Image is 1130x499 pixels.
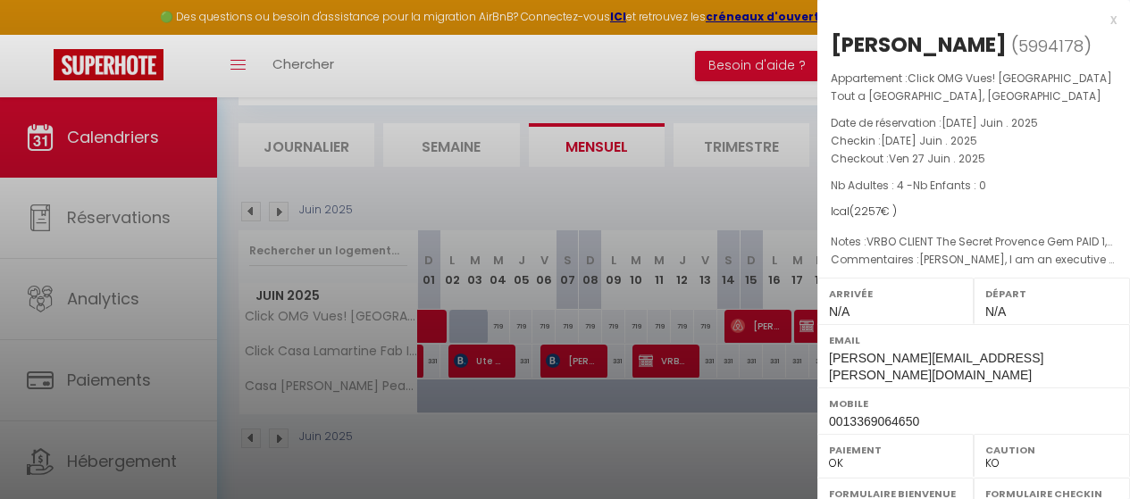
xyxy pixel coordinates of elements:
[913,178,986,193] span: Nb Enfants : 0
[829,414,919,428] span: 0013369064650
[850,204,897,219] span: ( € )
[831,114,1117,132] p: Date de réservation :
[817,9,1117,30] div: x
[829,285,962,303] label: Arrivée
[829,331,1118,349] label: Email
[831,204,1117,220] div: Ical
[14,7,68,61] button: Ouvrir le widget de chat LiveChat
[831,233,1117,251] p: Notes :
[985,304,1006,319] span: N/A
[831,71,1112,104] span: Click OMG Vues! [GEOGRAPHIC_DATA] Tout a [GEOGRAPHIC_DATA], [GEOGRAPHIC_DATA]
[831,251,1117,269] p: Commentaires :
[831,178,986,193] span: Nb Adultes : 4 -
[829,395,1118,412] label: Mobile
[831,132,1117,150] p: Checkin :
[831,70,1117,105] p: Appartement :
[854,204,881,219] span: 2257
[829,441,962,459] label: Paiement
[831,30,1007,59] div: [PERSON_NAME]
[829,304,850,319] span: N/A
[942,115,1038,130] span: [DATE] Juin . 2025
[985,441,1118,459] label: Caution
[985,285,1118,303] label: Départ
[829,351,1043,382] span: [PERSON_NAME][EMAIL_ADDRESS][PERSON_NAME][DOMAIN_NAME]
[1018,35,1084,57] span: 5994178
[831,150,1117,168] p: Checkout :
[881,133,977,148] span: [DATE] Juin . 2025
[889,151,985,166] span: Ven 27 Juin . 2025
[1011,33,1092,58] span: ( )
